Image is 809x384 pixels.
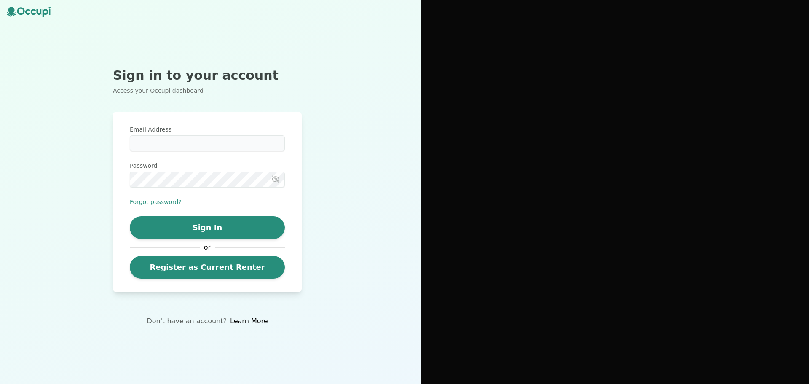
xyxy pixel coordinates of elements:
[113,68,302,83] h2: Sign in to your account
[200,242,215,252] span: or
[130,161,285,170] label: Password
[130,216,285,239] button: Sign In
[147,316,227,326] p: Don't have an account?
[113,86,302,95] p: Access your Occupi dashboard
[230,316,268,326] a: Learn More
[130,125,285,134] label: Email Address
[130,256,285,279] a: Register as Current Renter
[130,198,182,206] button: Forgot password?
